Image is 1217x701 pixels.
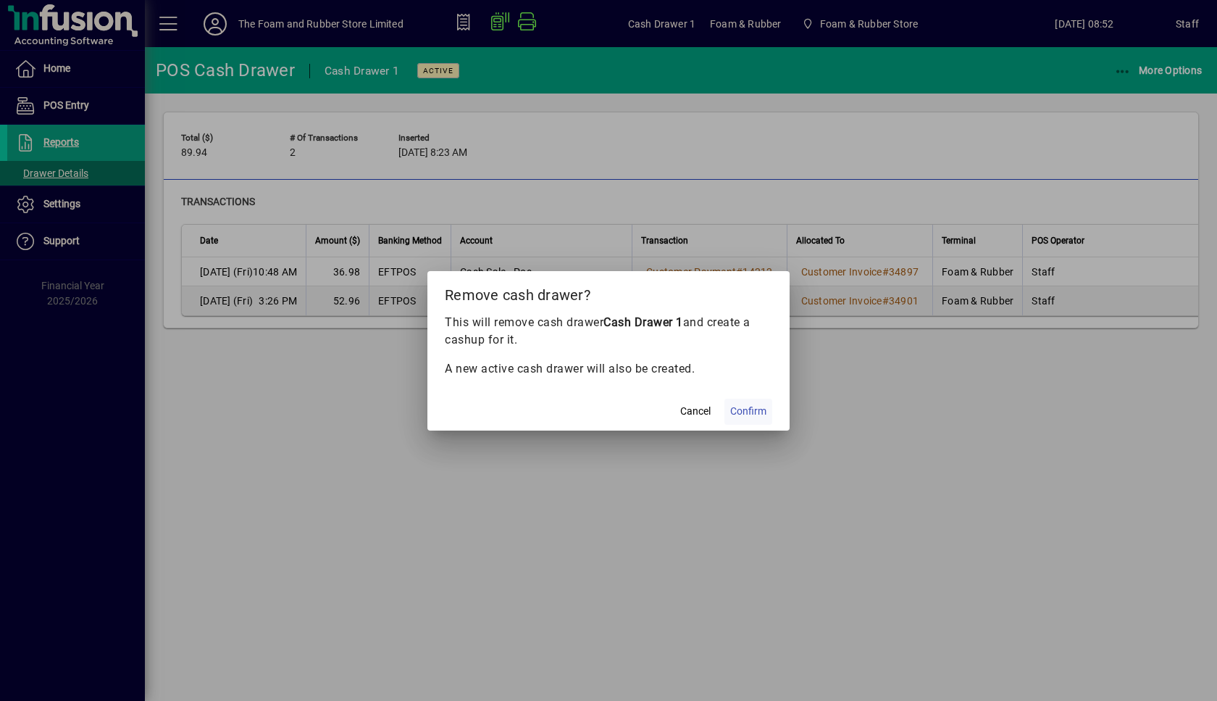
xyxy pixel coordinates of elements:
span: Cancel [680,404,711,419]
h2: Remove cash drawer? [427,271,790,313]
button: Confirm [724,399,772,425]
b: Cash Drawer 1 [603,315,683,329]
button: Cancel [672,399,719,425]
span: Confirm [730,404,766,419]
p: A new active cash drawer will also be created. [445,360,772,378]
p: This will remove cash drawer and create a cashup for it. [445,314,772,349]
